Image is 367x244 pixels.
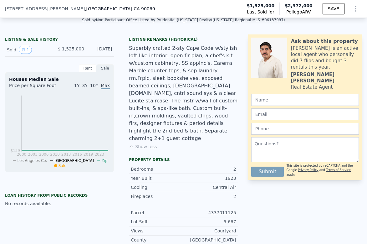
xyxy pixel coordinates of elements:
[132,6,155,11] span: , CA 90069
[247,9,274,15] span: Last Sold for
[251,167,284,177] button: Submit
[183,237,236,243] div: [GEOGRAPHIC_DATA]
[79,64,96,72] div: Rent
[183,175,236,181] div: 1923
[251,94,359,106] input: Name
[59,164,67,168] span: Sale
[58,46,84,51] span: $ 1,525,000
[90,83,98,88] span: 10Y
[9,82,59,92] div: Price per Square Foot
[183,228,236,234] div: Courtyard
[28,152,38,157] tspan: 2003
[129,44,238,142] div: Superbly crafted 2-sty Cape Code w/stylish loft-like interior, open flr plan, a chef's kit w/cust...
[5,6,85,12] span: [STREET_ADDRESS][PERSON_NAME]
[19,46,32,54] button: View historical data
[251,123,359,135] input: Phone
[183,193,236,200] div: 2
[138,18,285,22] div: Listed by Prudential [US_STATE] Realty ([US_STATE] Regional MLS #06137987)
[96,64,114,72] div: Sale
[323,3,344,14] button: SAVE
[285,3,313,8] span: $2,372,000
[183,184,236,190] div: Central Air
[251,108,359,120] input: Email
[54,158,94,163] span: [GEOGRAPHIC_DATA]
[82,83,88,88] span: 3Y
[131,166,183,172] div: Bedrooms
[129,157,238,162] div: Property details
[17,152,27,157] tspan: 2000
[129,37,238,42] div: Listing Remarks (Historical)
[5,193,114,198] div: Loan history from public records
[82,18,138,22] div: Sold by Non-Participant Office .
[129,143,157,150] button: Show less
[298,168,318,172] a: Privacy Policy
[183,210,236,216] div: 4337011125
[94,152,104,157] tspan: 2023
[7,46,53,54] div: Sold
[101,83,110,89] span: Max
[61,152,71,157] tspan: 2013
[89,46,112,54] div: [DATE]
[10,148,20,153] tspan: $139
[247,3,275,9] span: $1,525,000
[9,76,110,82] div: Houses Median Sale
[39,152,49,157] tspan: 2006
[72,152,82,157] tspan: 2016
[183,166,236,172] div: 2
[5,37,114,43] div: LISTING & SALE HISTORY
[17,158,47,163] span: Los Angeles Co.
[349,3,362,15] button: Show Options
[291,45,359,70] div: [PERSON_NAME] is an active local agent who personally did 7 flips and bought 3 rentals this year.
[50,152,60,157] tspan: 2010
[131,193,183,200] div: Fireplaces
[131,175,183,181] div: Year Built
[183,219,236,225] div: 5,667
[291,38,358,45] div: Ask about this property
[84,152,93,157] tspan: 2019
[74,83,79,88] span: 1Y
[131,219,183,225] div: Lot Sqft
[85,6,155,12] span: , [GEOGRAPHIC_DATA]
[131,228,183,234] div: Views
[5,200,114,207] div: No records available.
[131,184,183,190] div: Cooling
[131,237,183,243] div: County
[326,168,351,172] a: Terms of Service
[291,84,333,90] div: Real Estate Agent
[286,164,359,177] div: This site is protected by reCAPTCHA and the Google and apply.
[131,210,183,216] div: Parcel
[291,71,359,84] div: [PERSON_NAME] [PERSON_NAME]
[101,158,107,163] span: Zip
[285,9,313,15] span: Pellego ARV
